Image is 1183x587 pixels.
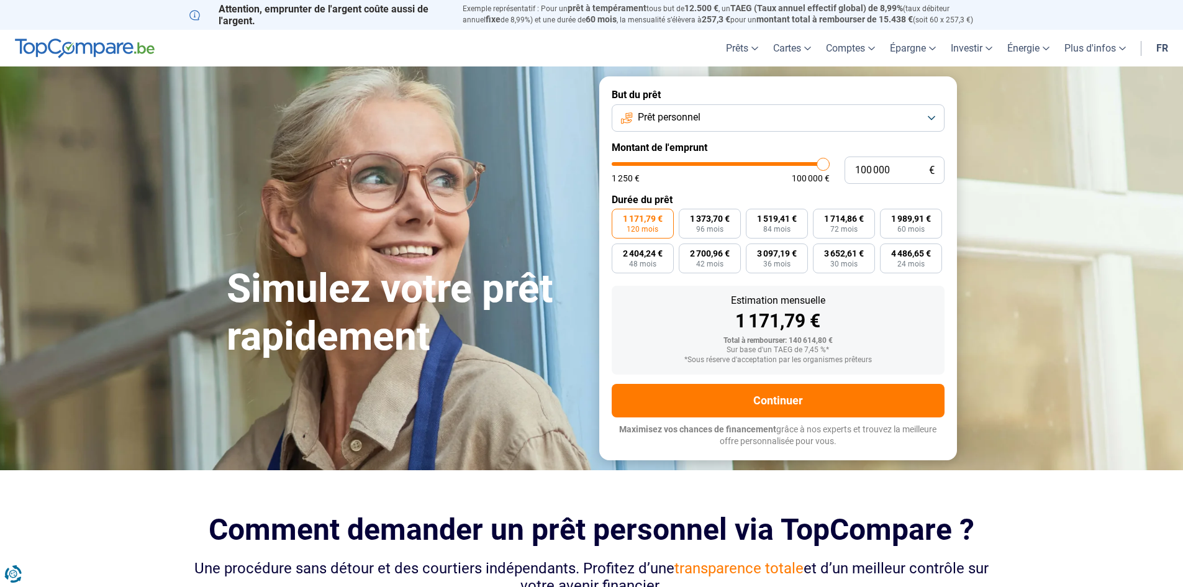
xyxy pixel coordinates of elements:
[824,214,864,223] span: 1 714,86 €
[623,214,663,223] span: 1 171,79 €
[622,356,935,365] div: *Sous réserve d'acceptation par les organismes prêteurs
[227,265,584,361] h1: Simulez votre prêt rapidement
[830,260,858,268] span: 30 mois
[189,512,994,547] h2: Comment demander un prêt personnel via TopCompare ?
[818,30,882,66] a: Comptes
[766,30,818,66] a: Cartes
[638,111,700,124] span: Prêt personnel
[189,3,448,27] p: Attention, emprunter de l'argent coûte aussi de l'argent.
[943,30,1000,66] a: Investir
[463,3,994,25] p: Exemple représentatif : Pour un tous but de , un (taux débiteur annuel de 8,99%) et une durée de ...
[684,3,718,13] span: 12.500 €
[612,384,945,417] button: Continuer
[622,312,935,330] div: 1 171,79 €
[1057,30,1133,66] a: Plus d'infos
[623,249,663,258] span: 2 404,24 €
[612,424,945,448] p: grâce à nos experts et trouvez la meilleure offre personnalisée pour vous.
[696,260,723,268] span: 42 mois
[891,249,931,258] span: 4 486,65 €
[891,214,931,223] span: 1 989,91 €
[486,14,501,24] span: fixe
[622,346,935,355] div: Sur base d'un TAEG de 7,45 %*
[792,174,830,183] span: 100 000 €
[15,39,155,58] img: TopCompare
[824,249,864,258] span: 3 652,61 €
[882,30,943,66] a: Épargne
[612,174,640,183] span: 1 250 €
[718,30,766,66] a: Prêts
[619,424,776,434] span: Maximisez vos chances de financement
[612,89,945,101] label: But du prêt
[629,260,656,268] span: 48 mois
[690,214,730,223] span: 1 373,70 €
[757,249,797,258] span: 3 097,19 €
[929,165,935,176] span: €
[763,260,791,268] span: 36 mois
[674,560,804,577] span: transparence totale
[690,249,730,258] span: 2 700,96 €
[612,104,945,132] button: Prêt personnel
[622,296,935,306] div: Estimation mensuelle
[757,214,797,223] span: 1 519,41 €
[830,225,858,233] span: 72 mois
[696,225,723,233] span: 96 mois
[568,3,646,13] span: prêt à tempérament
[627,225,658,233] span: 120 mois
[756,14,913,24] span: montant total à rembourser de 15.438 €
[897,225,925,233] span: 60 mois
[622,337,935,345] div: Total à rembourser: 140 614,80 €
[612,194,945,206] label: Durée du prêt
[1000,30,1057,66] a: Énergie
[897,260,925,268] span: 24 mois
[702,14,730,24] span: 257,3 €
[586,14,617,24] span: 60 mois
[763,225,791,233] span: 84 mois
[730,3,903,13] span: TAEG (Taux annuel effectif global) de 8,99%
[1149,30,1176,66] a: fr
[612,142,945,153] label: Montant de l'emprunt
